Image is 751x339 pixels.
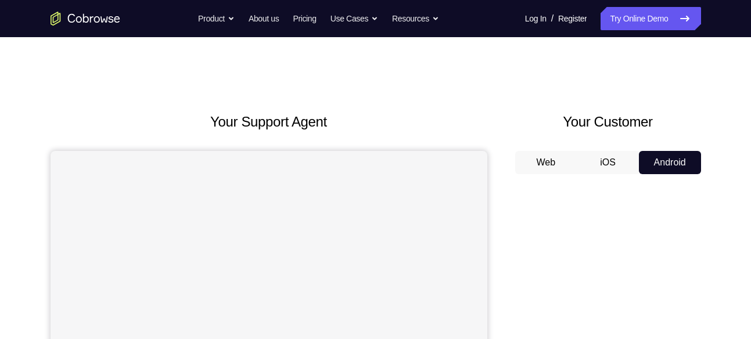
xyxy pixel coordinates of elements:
h2: Your Support Agent [51,111,487,132]
button: Product [198,7,235,30]
button: Android [639,151,701,174]
button: Resources [392,7,439,30]
h2: Your Customer [515,111,701,132]
a: About us [249,7,279,30]
a: Log In [525,7,547,30]
button: iOS [577,151,639,174]
a: Try Online Demo [601,7,700,30]
a: Register [558,7,587,30]
button: Use Cases [330,7,378,30]
a: Pricing [293,7,316,30]
button: Web [515,151,577,174]
a: Go to the home page [51,12,120,26]
span: / [551,12,554,26]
